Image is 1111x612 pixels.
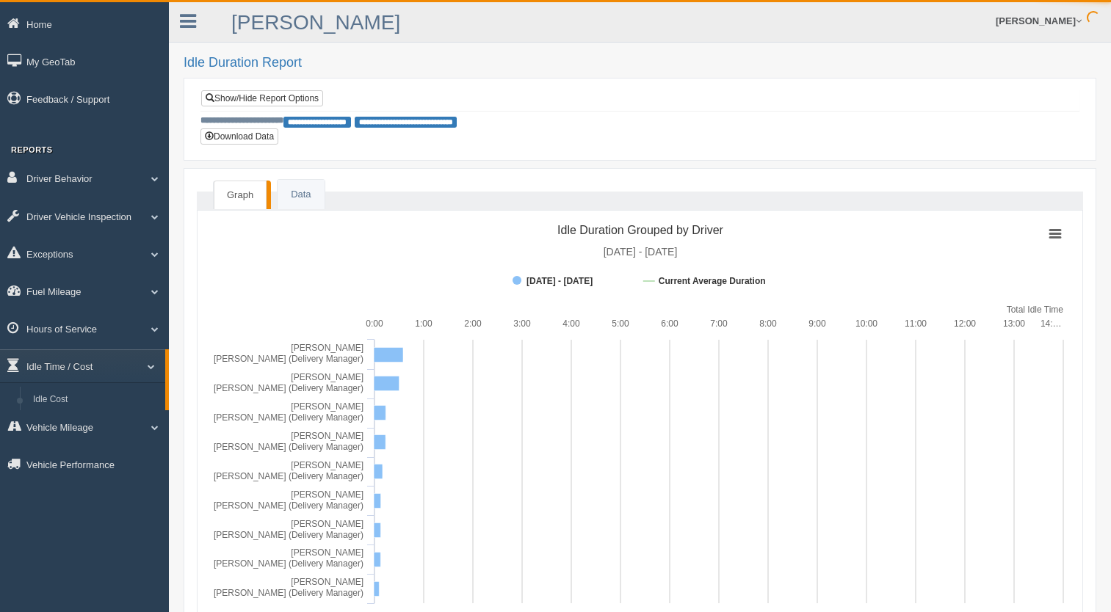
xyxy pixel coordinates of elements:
[214,354,363,364] tspan: [PERSON_NAME] (Delivery Manager)
[291,489,363,500] tspan: [PERSON_NAME]
[954,318,976,329] text: 12:00
[808,318,826,329] text: 9:00
[291,547,363,558] tspan: [PERSON_NAME]
[905,318,927,329] text: 11:00
[526,276,593,286] tspan: [DATE] - [DATE]
[214,181,267,210] a: Graph
[659,276,766,286] tspan: Current Average Duration
[184,56,1096,70] h2: Idle Duration Report
[214,412,363,423] tspan: [PERSON_NAME] (Delivery Manager)
[231,11,400,34] a: [PERSON_NAME]
[415,318,433,329] text: 1:00
[661,318,678,329] text: 6:00
[1041,318,1062,329] tspan: 14:…
[278,180,324,210] a: Data
[291,401,363,412] tspan: [PERSON_NAME]
[604,246,678,258] tspan: [DATE] - [DATE]
[291,343,363,353] tspan: [PERSON_NAME]
[464,318,482,329] text: 2:00
[366,318,383,329] text: 0:00
[855,318,877,329] text: 10:00
[214,471,363,481] tspan: [PERSON_NAME] (Delivery Manager)
[214,558,363,569] tspan: [PERSON_NAME] (Delivery Manager)
[214,383,363,393] tspan: [PERSON_NAME] (Delivery Manager)
[200,128,278,145] button: Download Data
[26,387,165,413] a: Idle Cost
[291,372,363,382] tspan: [PERSON_NAME]
[612,318,629,329] text: 5:00
[1007,305,1064,315] tspan: Total Idle Time
[557,224,724,236] tspan: Idle Duration Grouped by Driver
[710,318,728,329] text: 7:00
[562,318,580,329] text: 4:00
[214,500,363,511] tspan: [PERSON_NAME] (Delivery Manager)
[291,460,363,470] tspan: [PERSON_NAME]
[214,530,363,540] tspan: [PERSON_NAME] (Delivery Manager)
[1003,318,1025,329] text: 13:00
[214,442,363,452] tspan: [PERSON_NAME] (Delivery Manager)
[291,577,363,587] tspan: [PERSON_NAME]
[759,318,777,329] text: 8:00
[214,588,363,598] tspan: [PERSON_NAME] (Delivery Manager)
[291,519,363,529] tspan: [PERSON_NAME]
[201,90,323,106] a: Show/Hide Report Options
[291,431,363,441] tspan: [PERSON_NAME]
[513,318,531,329] text: 3:00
